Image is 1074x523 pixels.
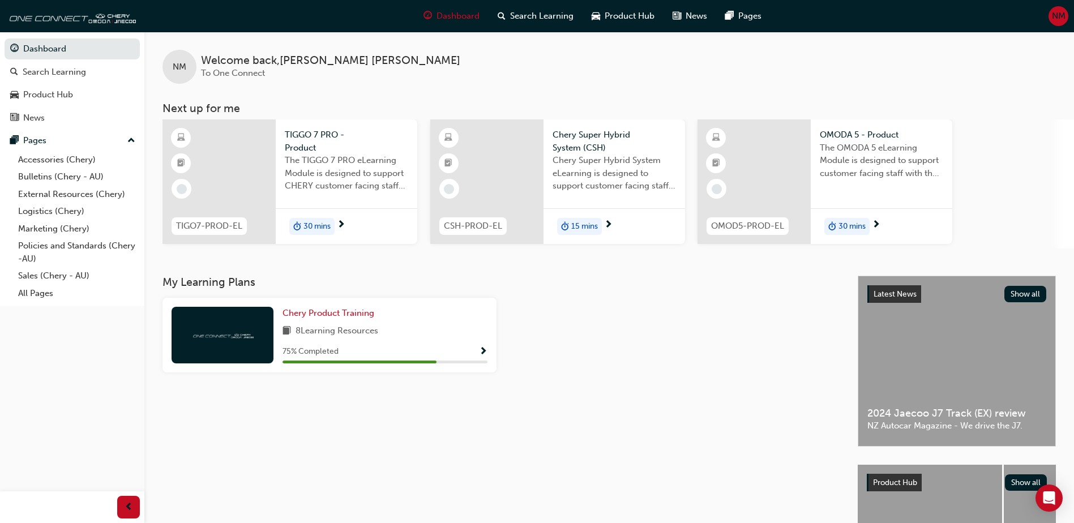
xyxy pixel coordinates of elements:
span: guage-icon [10,44,19,54]
span: TIGO7-PROD-EL [176,220,242,233]
a: guage-iconDashboard [414,5,489,28]
span: 30 mins [838,220,866,233]
a: Search Learning [5,62,140,83]
span: news-icon [673,9,681,23]
a: External Resources (Chery) [14,186,140,203]
span: NM [1052,10,1066,23]
span: News [686,10,707,23]
span: Pages [738,10,761,23]
span: search-icon [10,67,18,78]
span: 75 % Completed [283,345,339,358]
h3: My Learning Plans [162,276,840,289]
button: Show Progress [479,345,487,359]
span: booktick-icon [444,156,452,171]
a: pages-iconPages [716,5,771,28]
a: Product Hub [5,84,140,105]
a: Logistics (Chery) [14,203,140,220]
span: Product Hub [873,478,917,487]
button: DashboardSearch LearningProduct HubNews [5,36,140,130]
span: 30 mins [303,220,331,233]
h3: Next up for me [144,102,1074,115]
span: prev-icon [125,500,133,515]
a: Bulletins (Chery - AU) [14,168,140,186]
span: next-icon [337,220,345,230]
span: book-icon [283,324,291,338]
span: next-icon [604,220,613,230]
span: booktick-icon [712,156,720,171]
span: 8 Learning Resources [296,324,378,338]
button: NM [1049,6,1068,26]
span: learningResourceType_ELEARNING-icon [712,131,720,145]
button: Show all [1005,474,1047,491]
a: Chery Product Training [283,307,379,320]
span: Product Hub [605,10,654,23]
a: OMOD5-PROD-ELOMODA 5 - ProductThe OMODA 5 eLearning Module is designed to support customer facing... [698,119,952,244]
div: Search Learning [23,66,86,79]
a: news-iconNews [664,5,716,28]
span: car-icon [10,90,19,100]
span: Chery Super Hybrid System (CSH) [553,128,676,154]
div: Open Intercom Messenger [1036,485,1063,512]
span: news-icon [10,113,19,123]
span: 2024 Jaecoo J7 Track (EX) review [867,407,1046,420]
span: TIGGO 7 PRO - Product [285,128,408,154]
div: Pages [23,134,46,147]
span: The OMODA 5 eLearning Module is designed to support customer facing staff with the product and sa... [820,142,943,180]
span: learningRecordVerb_NONE-icon [177,184,187,194]
span: To One Connect [201,68,265,78]
a: All Pages [14,285,140,302]
span: booktick-icon [177,156,185,171]
span: Dashboard [437,10,480,23]
span: up-icon [127,134,135,148]
span: Search Learning [510,10,574,23]
a: car-iconProduct Hub [583,5,664,28]
span: car-icon [592,9,600,23]
span: pages-icon [10,136,19,146]
span: learningResourceType_ELEARNING-icon [444,131,452,145]
a: Sales (Chery - AU) [14,267,140,285]
a: Policies and Standards (Chery -AU) [14,237,140,267]
span: search-icon [498,9,506,23]
a: search-iconSearch Learning [489,5,583,28]
span: Show Progress [479,347,487,357]
button: Pages [5,130,140,151]
button: Show all [1004,286,1047,302]
a: Product HubShow all [867,474,1047,492]
span: 15 mins [571,220,598,233]
span: duration-icon [293,219,301,234]
img: oneconnect [6,5,136,27]
a: TIGO7-PROD-ELTIGGO 7 PRO - ProductThe TIGGO 7 PRO eLearning Module is designed to support CHERY c... [162,119,417,244]
span: Chery Product Training [283,308,374,318]
span: The TIGGO 7 PRO eLearning Module is designed to support CHERY customer facing staff with the prod... [285,154,408,192]
span: Latest News [874,289,917,299]
span: NM [173,61,186,74]
a: News [5,108,140,128]
a: Accessories (Chery) [14,151,140,169]
a: Latest NewsShow all2024 Jaecoo J7 Track (EX) reviewNZ Autocar Magazine - We drive the J7. [858,276,1056,447]
a: CSH-PROD-ELChery Super Hybrid System (CSH)Chery Super Hybrid System eLearning is designed to supp... [430,119,685,244]
span: guage-icon [423,9,432,23]
a: Latest NewsShow all [867,285,1046,303]
span: Welcome back , [PERSON_NAME] [PERSON_NAME] [201,54,460,67]
div: News [23,112,45,125]
span: learningRecordVerb_NONE-icon [712,184,722,194]
a: Dashboard [5,38,140,59]
span: Chery Super Hybrid System eLearning is designed to support customer facing staff with the underst... [553,154,676,192]
span: duration-icon [561,219,569,234]
span: learningRecordVerb_NONE-icon [444,184,454,194]
span: learningResourceType_ELEARNING-icon [177,131,185,145]
img: oneconnect [191,329,254,340]
span: CSH-PROD-EL [444,220,502,233]
span: NZ Autocar Magazine - We drive the J7. [867,419,1046,432]
span: OMOD5-PROD-EL [711,220,784,233]
span: next-icon [872,220,880,230]
div: Product Hub [23,88,73,101]
span: pages-icon [725,9,734,23]
a: Marketing (Chery) [14,220,140,238]
span: OMODA 5 - Product [820,128,943,142]
span: duration-icon [828,219,836,234]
